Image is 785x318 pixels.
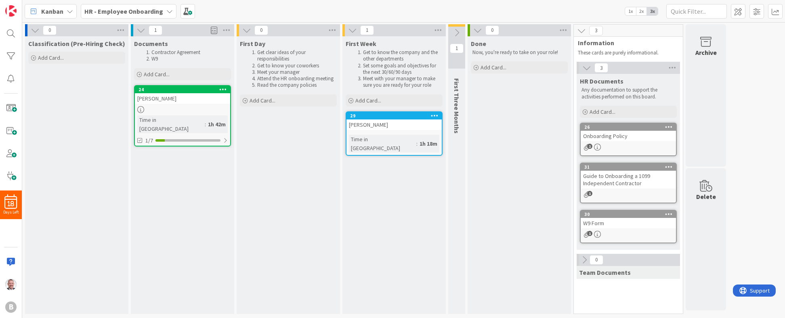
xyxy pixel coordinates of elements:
[17,1,37,11] span: Support
[450,44,464,53] span: 1
[137,115,205,133] div: Time in [GEOGRAPHIC_DATA]
[636,7,647,15] span: 2x
[5,279,17,290] img: SB
[587,191,592,196] span: 1
[418,139,439,148] div: 1h 18m
[144,56,230,62] li: W9
[43,25,57,35] span: 0
[257,75,334,82] span: Attend the HR onboarding meeting
[580,77,623,85] span: HR Documents
[481,64,506,71] span: Add Card...
[581,163,676,171] div: 31
[149,25,162,35] span: 1
[453,78,461,134] span: First Three Months
[581,123,676,131] div: 26
[581,171,676,188] div: Guide to Onboarding a 1099 Independent Contractor
[581,131,676,141] div: Onboarding Policy
[250,97,275,104] span: Add Card...
[254,25,268,35] span: 0
[135,86,230,104] div: 24[PERSON_NAME]
[5,5,17,17] img: Visit kanbanzone.com
[625,7,636,15] span: 1x
[581,123,676,141] div: 26Onboarding Policy
[257,49,307,62] span: Get clear ideas of your responsibilities
[257,69,300,75] span: Meet your manager
[363,62,437,75] span: Set some goals and objectives for the next 30/60/90 days
[8,201,14,207] span: 18
[38,54,64,61] span: Add Card...
[84,7,163,15] b: HR - Employee Onboarding
[594,63,608,73] span: 3
[363,49,439,62] span: Get to know the company and the other departments
[589,26,603,36] span: 3
[349,135,416,153] div: Time in [GEOGRAPHIC_DATA]
[590,108,615,115] span: Add Card...
[134,40,168,48] span: Documents
[696,192,716,201] div: Delete
[346,119,442,130] div: [PERSON_NAME]
[363,75,437,88] span: Meet with your manager to make sure you are ready for your role
[695,48,717,57] div: Archive
[144,49,230,56] li: Contractor Agreement
[579,268,631,276] span: Team Documents
[485,25,499,35] span: 0
[590,255,603,265] span: 0
[581,218,676,228] div: W9 Form
[257,82,317,88] span: Read the company policies
[257,62,319,69] span: Get to know your coworkers
[144,71,170,78] span: Add Card...
[584,164,676,170] div: 31
[584,211,676,217] div: 30
[135,86,230,93] div: 24
[139,87,230,92] div: 24
[471,40,486,48] span: Done
[205,120,206,129] span: :
[587,144,592,149] span: 1
[581,87,675,100] p: Any documentation to support the activities performed on this board.
[581,163,676,188] div: 31Guide to Onboarding a 1099 Independent Contractor
[135,93,230,104] div: [PERSON_NAME]
[584,124,676,130] div: 26
[666,4,727,19] input: Quick Filter...
[346,112,442,130] div: 29[PERSON_NAME]
[360,25,374,35] span: 1
[587,231,592,236] span: 1
[41,6,63,16] span: Kanban
[578,39,673,47] span: Information
[350,113,442,119] div: 29
[416,139,418,148] span: :
[355,97,381,104] span: Add Card...
[145,136,153,145] span: 1/7
[346,40,376,48] span: First Week
[578,50,673,56] p: These cards are purely informational.
[5,301,17,313] div: B
[346,112,442,119] div: 29
[472,49,566,56] p: Now, you're ready to take on your role!
[206,120,228,129] div: 1h 42m
[647,7,658,15] span: 3x
[581,211,676,218] div: 30
[240,40,265,48] span: First Day
[28,40,125,48] span: Classification (Pre-Hiring Check)
[581,211,676,228] div: 30W9 Form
